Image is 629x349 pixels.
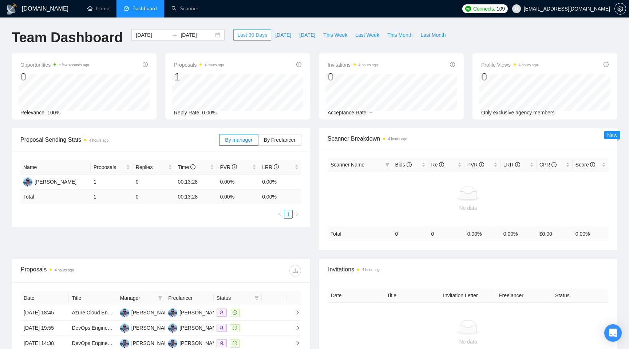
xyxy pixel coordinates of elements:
span: info-circle [143,62,148,67]
a: PT[PERSON_NAME] [120,309,173,315]
time: 4 hours ago [519,63,538,67]
time: 4 hours ago [388,137,407,141]
span: Profile Views [481,60,538,69]
td: 0.00 % [217,190,259,204]
a: DevOps Engineer (Mobile Gaming) [72,340,151,346]
span: Last Month [420,31,446,39]
time: 4 hours ago [89,138,108,142]
td: 0.00% [259,174,301,190]
input: Start date [136,31,169,39]
span: info-circle [232,164,237,169]
span: Scanner Breakdown [328,134,609,143]
div: 0 [20,70,89,84]
img: PT [120,323,129,333]
td: 1 [91,190,133,204]
span: Time [178,164,195,170]
span: [DATE] [275,31,291,39]
td: 0.00 % [573,227,609,241]
span: LRR [262,164,279,170]
time: 4 hours ago [359,63,378,67]
div: Proposals [21,265,161,277]
span: Invitations [328,60,378,69]
span: Reply Rate [174,110,199,115]
span: 0.00% [202,110,217,115]
span: left [277,212,282,216]
span: Connects: [473,5,495,13]
td: 00:13:28 [175,190,217,204]
button: Last Month [416,29,450,41]
span: This Month [387,31,412,39]
h1: Team Dashboard [12,29,123,46]
span: user-add [219,341,224,345]
div: [PERSON_NAME] [35,178,76,186]
span: Score [575,162,595,168]
a: PT[PERSON_NAME] [168,325,221,330]
img: upwork-logo.png [465,6,471,12]
span: Status [217,294,252,302]
span: info-circle [190,164,195,169]
img: PT [168,323,177,333]
span: CPR [539,162,557,168]
th: Replies [133,160,175,174]
div: [PERSON_NAME] [179,309,221,317]
span: 109 [497,5,505,13]
a: setting [614,6,626,12]
img: PT [168,308,177,317]
th: Name [20,160,91,174]
span: message [233,341,237,345]
button: [DATE] [295,29,319,41]
span: 100% [47,110,60,115]
span: Proposals [174,60,224,69]
td: DevOps Engineer Needed for Ansible Scripts and Kubernetes Management [69,321,117,336]
td: 0 [133,174,175,190]
span: -- [369,110,373,115]
a: PT[PERSON_NAME] [120,340,173,346]
span: filter [253,293,260,303]
span: filter [158,296,162,300]
button: [DATE] [271,29,295,41]
a: PT[PERSON_NAME] [168,340,221,346]
th: Manager [117,291,165,305]
th: Date [21,291,69,305]
span: By manager [225,137,252,143]
span: right [289,310,300,315]
span: filter [385,162,389,167]
a: DevOps Engineer Needed for Ansible Scripts and Kubernetes Management [72,325,242,331]
span: filter [384,159,391,170]
span: right [289,341,300,346]
td: [DATE] 19:55 [21,321,69,336]
span: to [172,32,178,38]
img: logo [6,3,17,15]
span: Re [431,162,444,168]
img: PT [120,339,129,348]
th: Freelancer [496,289,552,303]
img: PT [120,308,129,317]
td: 0.00 % [464,227,501,241]
td: 1 [91,174,133,190]
span: This Week [323,31,347,39]
span: info-circle [551,162,557,167]
span: user [514,6,519,11]
span: Dashboard [132,5,157,12]
span: Opportunities [20,60,89,69]
td: Azure Cloud Engineer (DevOps) — Reproducible Customer Deployments [69,305,117,321]
div: No data [334,338,602,346]
button: This Week [319,29,351,41]
a: searchScanner [171,5,198,12]
div: [PERSON_NAME] [131,309,173,317]
span: info-circle [296,62,301,67]
td: 0.00 % [501,227,537,241]
td: Total [328,227,392,241]
button: setting [614,3,626,15]
td: 0 [133,190,175,204]
span: LRR [503,162,520,168]
button: Last 30 Days [233,29,271,41]
time: a few seconds ago [59,63,89,67]
a: 1 [284,210,292,218]
span: [DATE] [299,31,315,39]
li: 1 [284,210,293,219]
span: PVR [467,162,484,168]
span: Replies [136,163,167,171]
span: Last Week [355,31,379,39]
